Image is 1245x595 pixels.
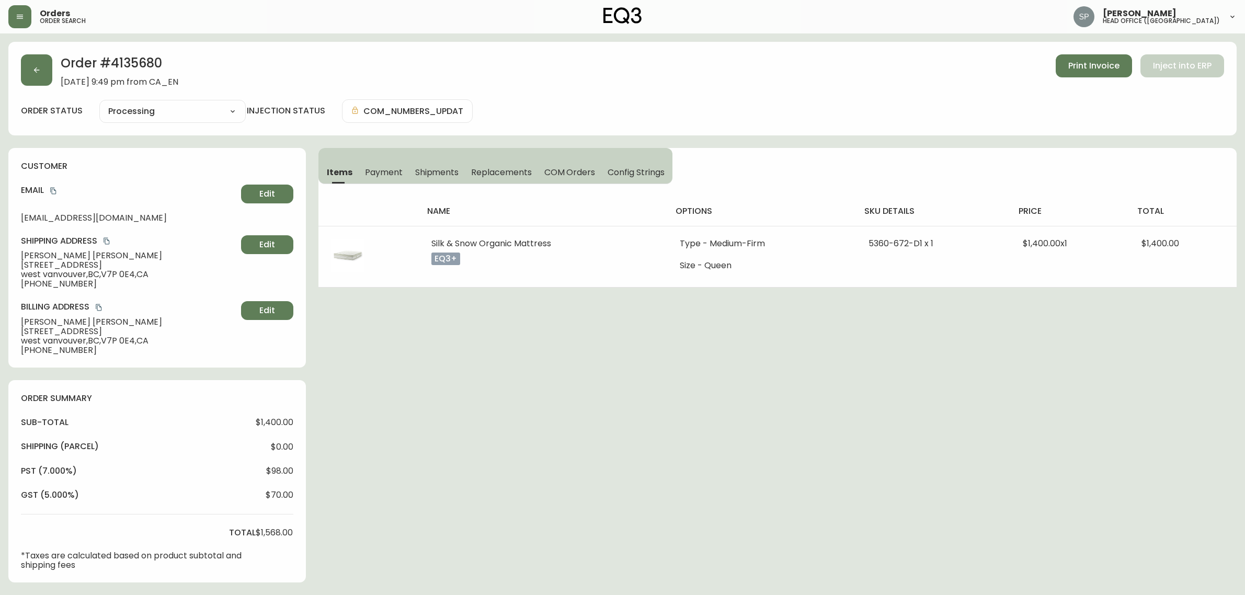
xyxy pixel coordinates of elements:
[61,54,178,77] h2: Order # 4135680
[40,18,86,24] h5: order search
[21,327,237,336] span: [STREET_ADDRESS]
[21,551,256,570] p: *Taxes are calculated based on product subtotal and shipping fees
[94,302,104,313] button: copy
[1141,237,1179,249] span: $1,400.00
[21,317,237,327] span: [PERSON_NAME] [PERSON_NAME]
[1103,9,1177,18] span: [PERSON_NAME]
[266,490,293,500] span: $70.00
[229,527,256,539] h4: total
[864,205,1002,217] h4: sku details
[680,239,843,248] li: Type - Medium-Firm
[40,9,70,18] span: Orders
[21,301,237,313] h4: Billing Address
[603,7,642,24] img: logo
[21,279,237,289] span: [PHONE_NUMBER]
[21,465,77,477] h4: pst (7.000%)
[415,167,459,178] span: Shipments
[431,253,460,265] p: eq3+
[48,186,59,196] button: copy
[256,418,293,427] span: $1,400.00
[21,417,68,428] h4: sub-total
[21,489,79,501] h4: gst (5.000%)
[101,236,112,246] button: copy
[21,270,237,279] span: west vanvouver , BC , V7P 0E4 , CA
[676,205,848,217] h4: options
[241,301,293,320] button: Edit
[21,235,237,247] h4: Shipping Address
[1137,205,1228,217] h4: total
[21,260,237,270] span: [STREET_ADDRESS]
[21,213,237,223] span: [EMAIL_ADDRESS][DOMAIN_NAME]
[544,167,596,178] span: COM Orders
[1019,205,1121,217] h4: price
[365,167,403,178] span: Payment
[327,167,352,178] span: Items
[271,442,293,452] span: $0.00
[21,393,293,404] h4: order summary
[247,105,325,117] h4: injection status
[21,251,237,260] span: [PERSON_NAME] [PERSON_NAME]
[21,161,293,172] h4: customer
[21,185,237,196] h4: Email
[21,346,237,355] span: [PHONE_NUMBER]
[1056,54,1132,77] button: Print Invoice
[259,239,275,250] span: Edit
[259,188,275,200] span: Edit
[21,336,237,346] span: west vanvouver , BC , V7P 0E4 , CA
[680,261,843,270] li: Size - Queen
[21,441,99,452] h4: Shipping ( Parcel )
[1068,60,1120,72] span: Print Invoice
[259,305,275,316] span: Edit
[1103,18,1220,24] h5: head office ([GEOGRAPHIC_DATA])
[241,235,293,254] button: Edit
[61,77,178,87] span: [DATE] 9:49 pm from CA_EN
[608,167,664,178] span: Config Strings
[241,185,293,203] button: Edit
[256,528,293,537] span: $1,568.00
[331,239,364,272] img: dd5b2cac-974f-4331-8fbd-aaa104ad75c6Optional[silk-snow-organic-medium-firm-mattress].jpg
[1073,6,1094,27] img: 0cb179e7bf3690758a1aaa5f0aafa0b4
[427,205,658,217] h4: name
[21,105,83,117] label: order status
[471,167,531,178] span: Replacements
[431,237,551,249] span: Silk & Snow Organic Mattress
[869,237,933,249] span: 5360-672-D1 x 1
[266,466,293,476] span: $98.00
[1023,237,1067,249] span: $1,400.00 x 1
